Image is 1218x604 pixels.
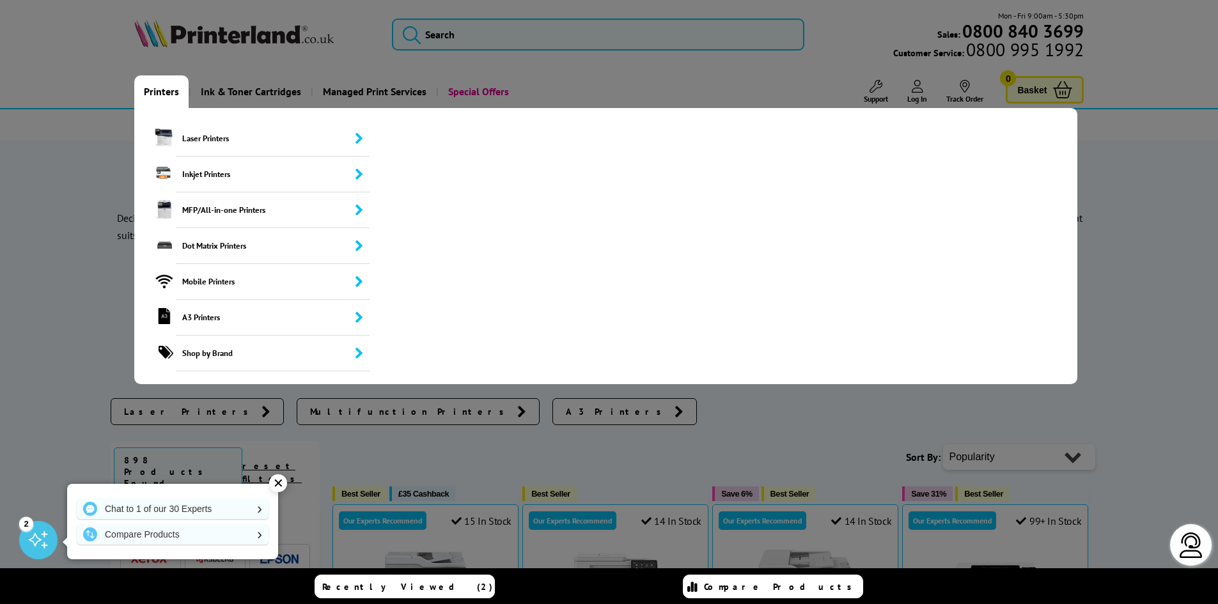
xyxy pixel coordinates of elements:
[1178,532,1204,558] img: user-headset-light.svg
[176,157,370,192] span: Inkjet Printers
[704,581,859,592] span: Compare Products
[134,157,370,192] a: Inkjet Printers
[176,264,370,300] span: Mobile Printers
[176,192,370,228] span: MFP/All-in-one Printers
[134,264,370,300] a: Mobile Printers
[176,228,370,264] span: Dot Matrix Printers
[77,499,269,519] a: Chat to 1 of our 30 Experts
[269,474,287,492] div: ✕
[134,336,370,371] a: Shop by Brand
[683,575,863,598] a: Compare Products
[134,228,370,264] a: Dot Matrix Printers
[134,300,370,336] a: A3 Printers
[322,581,493,592] span: Recently Viewed (2)
[77,524,269,545] a: Compare Products
[315,575,495,598] a: Recently Viewed (2)
[176,121,370,157] span: Laser Printers
[176,300,370,336] span: A3 Printers
[176,336,370,371] span: Shop by Brand
[134,121,370,157] a: Laser Printers
[19,516,33,530] div: 2
[134,75,189,108] a: Printers
[134,192,370,228] a: MFP/All-in-one Printers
